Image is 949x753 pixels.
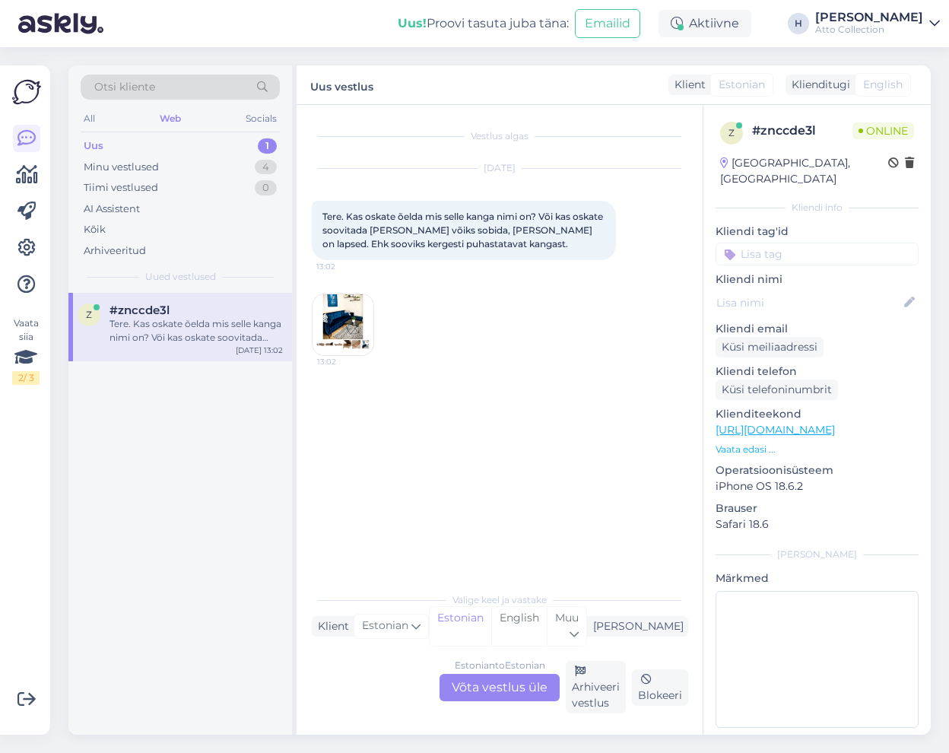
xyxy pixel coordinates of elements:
[716,337,824,357] div: Küsi meiliaadressi
[728,127,735,138] span: z
[312,593,687,607] div: Valige keel ja vastake
[863,77,903,93] span: English
[788,13,809,34] div: H
[86,309,92,320] span: z
[716,201,919,214] div: Kliendi info
[720,155,888,187] div: [GEOGRAPHIC_DATA], [GEOGRAPHIC_DATA]
[491,607,547,646] div: English
[852,122,914,139] span: Online
[752,122,852,140] div: # znccde3l
[84,180,158,195] div: Tiimi vestlused
[84,243,146,259] div: Arhiveeritud
[716,516,919,532] p: Safari 18.6
[430,607,491,646] div: Estonian
[109,303,170,317] span: #znccde3l
[84,160,159,175] div: Minu vestlused
[716,478,919,494] p: iPhone OS 18.6.2
[815,24,923,36] div: Atto Collection
[313,294,373,355] img: Attachment
[12,371,40,385] div: 2 / 3
[145,270,216,284] span: Uued vestlused
[255,180,277,195] div: 0
[312,161,687,175] div: [DATE]
[317,356,374,367] span: 13:02
[398,14,569,33] div: Proovi tasuta juba täna:
[716,380,838,400] div: Küsi telefoninumbrit
[716,321,919,337] p: Kliendi email
[255,160,277,175] div: 4
[398,16,427,30] b: Uus!
[12,316,40,385] div: Vaata siia
[716,570,919,586] p: Märkmed
[258,138,277,154] div: 1
[716,443,919,456] p: Vaata edasi ...
[440,674,560,701] div: Võta vestlus üle
[94,79,155,95] span: Otsi kliente
[243,109,280,129] div: Socials
[312,129,687,143] div: Vestlus algas
[362,618,408,634] span: Estonian
[716,243,919,265] input: Lisa tag
[716,272,919,288] p: Kliendi nimi
[109,317,283,345] div: Tere. Kas oskate õelda mis selle kanga nimi on? Või kas oskate soovitada [PERSON_NAME] võiks sobi...
[716,500,919,516] p: Brauser
[668,77,706,93] div: Klient
[719,77,765,93] span: Estonian
[312,618,349,634] div: Klient
[12,78,41,106] img: Askly Logo
[716,224,919,240] p: Kliendi tag'id
[659,10,751,37] div: Aktiivne
[84,222,106,237] div: Kõik
[316,261,373,272] span: 13:02
[455,659,545,672] div: Estonian to Estonian
[632,669,688,706] div: Blokeeri
[716,423,835,437] a: [URL][DOMAIN_NAME]
[236,345,283,356] div: [DATE] 13:02
[786,77,850,93] div: Klienditugi
[716,364,919,380] p: Kliendi telefon
[322,211,605,249] span: Tere. Kas oskate õelda mis selle kanga nimi on? Või kas oskate soovitada [PERSON_NAME] võiks sobi...
[555,611,579,624] span: Muu
[81,109,98,129] div: All
[587,618,684,634] div: [PERSON_NAME]
[815,11,923,24] div: [PERSON_NAME]
[716,548,919,561] div: [PERSON_NAME]
[716,462,919,478] p: Operatsioonisüsteem
[815,11,940,36] a: [PERSON_NAME]Atto Collection
[310,75,373,95] label: Uus vestlus
[716,294,901,311] input: Lisa nimi
[566,661,626,713] div: Arhiveeri vestlus
[575,9,640,38] button: Emailid
[84,138,103,154] div: Uus
[84,202,140,217] div: AI Assistent
[716,406,919,422] p: Klienditeekond
[157,109,184,129] div: Web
